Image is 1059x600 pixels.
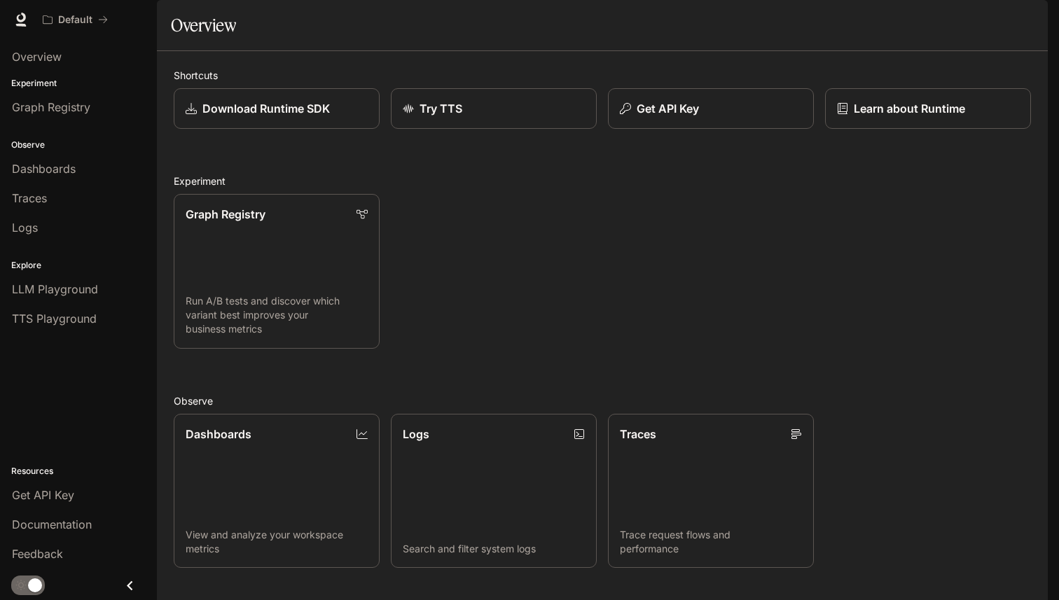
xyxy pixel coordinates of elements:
[58,14,92,26] p: Default
[174,393,1031,408] h2: Observe
[637,100,699,117] p: Get API Key
[186,528,368,556] p: View and analyze your workspace metrics
[608,88,814,129] button: Get API Key
[174,194,380,349] a: Graph RegistryRun A/B tests and discover which variant best improves your business metrics
[202,100,330,117] p: Download Runtime SDK
[403,542,585,556] p: Search and filter system logs
[186,426,251,442] p: Dashboards
[403,426,429,442] p: Logs
[36,6,114,34] button: All workspaces
[174,414,380,568] a: DashboardsView and analyze your workspace metrics
[608,414,814,568] a: TracesTrace request flows and performance
[174,88,380,129] a: Download Runtime SDK
[186,294,368,336] p: Run A/B tests and discover which variant best improves your business metrics
[420,100,462,117] p: Try TTS
[391,88,597,129] a: Try TTS
[825,88,1031,129] a: Learn about Runtime
[620,426,656,442] p: Traces
[174,174,1031,188] h2: Experiment
[854,100,965,117] p: Learn about Runtime
[171,11,236,39] h1: Overview
[174,68,1031,83] h2: Shortcuts
[620,528,802,556] p: Trace request flows and performance
[186,206,265,223] p: Graph Registry
[391,414,597,568] a: LogsSearch and filter system logs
